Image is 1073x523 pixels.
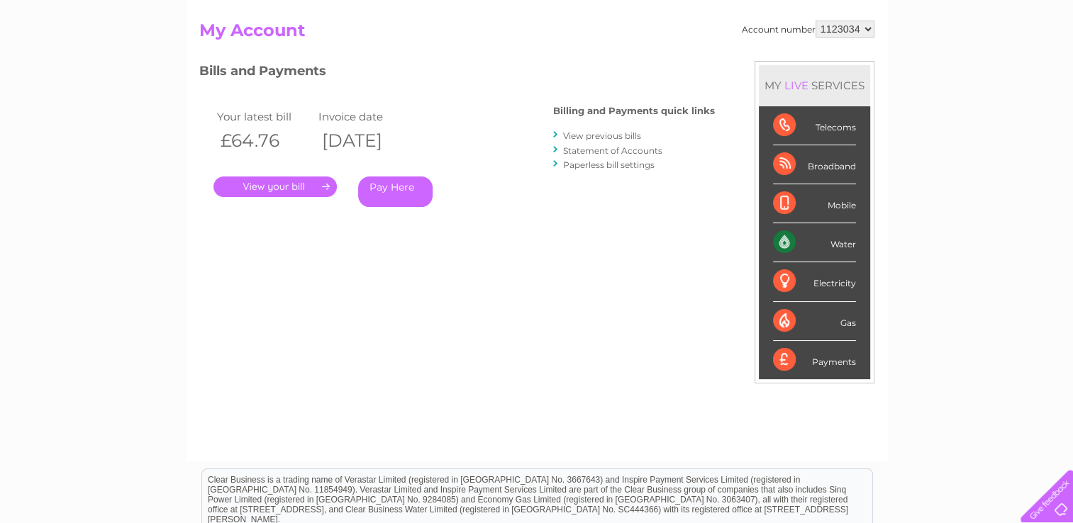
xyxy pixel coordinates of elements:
[806,7,904,25] a: 0333 014 3131
[563,130,641,141] a: View previous bills
[199,61,715,86] h3: Bills and Payments
[358,176,433,207] a: Pay Here
[38,37,110,80] img: logo.png
[773,106,856,145] div: Telecoms
[773,302,856,341] div: Gas
[773,341,856,379] div: Payments
[759,65,870,106] div: MY SERVICES
[315,107,417,126] td: Invoice date
[773,145,856,184] div: Broadband
[199,21,874,47] h2: My Account
[979,60,1013,71] a: Contact
[213,176,337,197] a: .
[823,60,850,71] a: Water
[315,126,417,155] th: [DATE]
[213,107,316,126] td: Your latest bill
[782,79,811,92] div: LIVE
[1026,60,1060,71] a: Log out
[213,126,316,155] th: £64.76
[563,145,662,156] a: Statement of Accounts
[773,223,856,262] div: Water
[773,262,856,301] div: Electricity
[899,60,941,71] a: Telecoms
[950,60,970,71] a: Blog
[773,184,856,223] div: Mobile
[563,159,655,170] a: Paperless bill settings
[553,106,715,116] h4: Billing and Payments quick links
[742,21,874,38] div: Account number
[859,60,890,71] a: Energy
[202,8,872,69] div: Clear Business is a trading name of Verastar Limited (registered in [GEOGRAPHIC_DATA] No. 3667643...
